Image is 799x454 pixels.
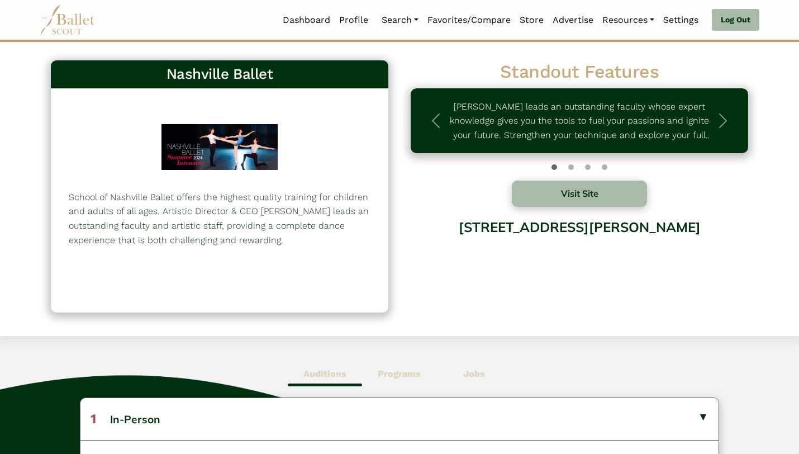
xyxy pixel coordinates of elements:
[598,8,659,32] a: Resources
[60,65,379,84] h3: Nashville Ballet
[411,211,748,301] div: [STREET_ADDRESS][PERSON_NAME]
[450,100,709,143] p: [PERSON_NAME] leads an outstanding faculty whose expert knowledge gives you the tools to fuel you...
[91,411,96,427] span: 1
[278,8,335,32] a: Dashboard
[512,181,647,207] button: Visit Site
[712,9,759,31] a: Log Out
[80,398,719,439] button: 1In-Person
[423,8,515,32] a: Favorites/Compare
[463,368,485,379] b: Jobs
[303,368,346,379] b: Auditions
[335,8,373,32] a: Profile
[411,60,748,84] h2: Standout Features
[585,159,591,176] button: Slide 2
[378,368,421,379] b: Programs
[568,159,574,176] button: Slide 1
[515,8,548,32] a: Store
[551,159,557,176] button: Slide 0
[602,159,607,176] button: Slide 3
[659,8,703,32] a: Settings
[69,190,370,247] p: School of Nashville Ballet offers the highest quality training for children and adults of all age...
[377,8,423,32] a: Search
[548,8,598,32] a: Advertise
